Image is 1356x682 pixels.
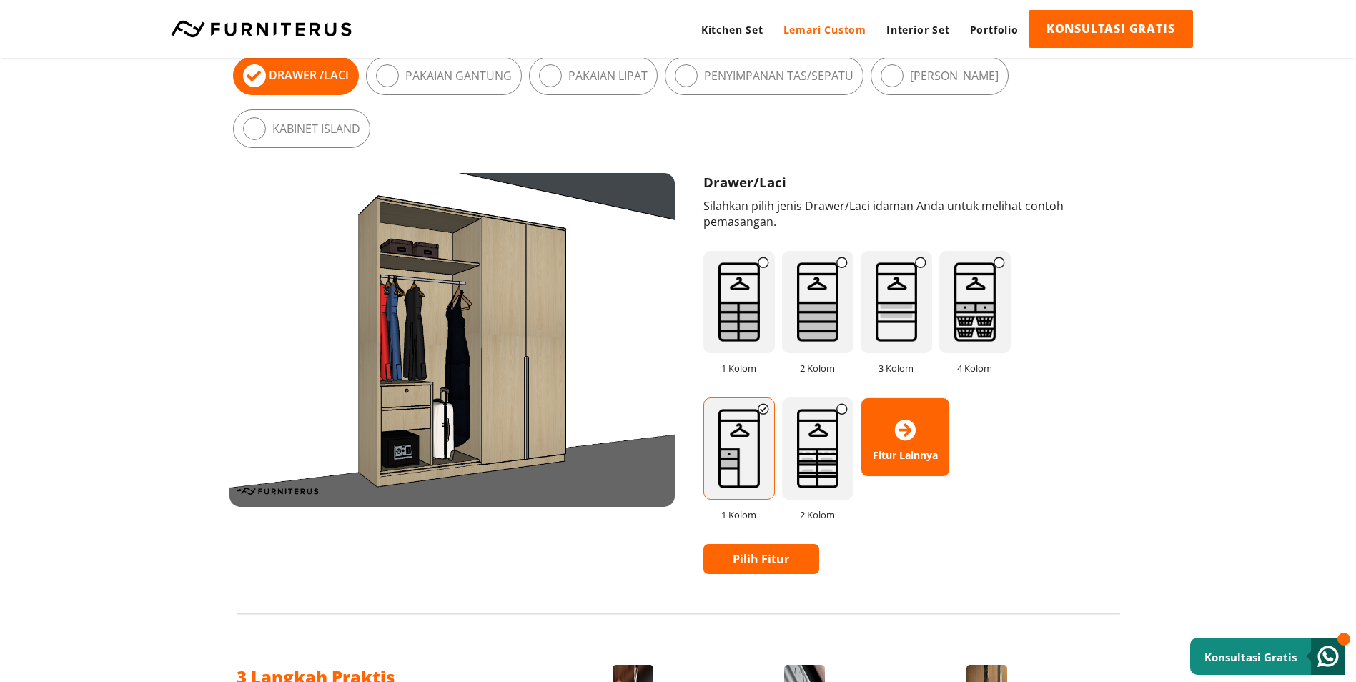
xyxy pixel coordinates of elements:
img: drawer-05.png [703,397,775,500]
label: Kabinet Island [272,121,360,137]
span: 4 Kolom [939,353,1011,383]
p: Silahkan pilih jenis Drawer/Laci idaman Anda untuk melihat contoh pemasangan. [703,198,1092,229]
label: [PERSON_NAME] [910,68,999,84]
small: Konsultasi Gratis [1204,650,1297,664]
span: 1 Kolom [703,353,775,383]
span: 2 Kolom [782,353,853,383]
span: 1 Kolom [703,500,775,530]
a: Portfolio [960,10,1029,49]
a: Interior Set [876,10,960,49]
a: Konsultasi Gratis [1190,638,1345,675]
img: drawer-03.png [861,251,932,353]
label: Pakaian Lipat [568,68,648,84]
img: drawer-02.png [782,251,853,353]
a: Pilih Fitur [703,544,820,574]
img: drawer-06.png [782,397,853,500]
span: 2 Kolom [782,500,853,530]
label: Drawer / Laci [269,67,349,83]
img: drawer-01.png [703,251,775,353]
span: 3 Kolom [861,353,932,383]
a: KONSULTASI GRATIS [1029,10,1193,48]
img: drawer-04.png [939,251,1011,353]
a: Kitchen Set [691,10,773,49]
label: Pakaian Gantung [405,68,512,84]
label: Penyimpanan Tas/Sepatu [704,68,853,84]
span: Fitur Lainnya [861,412,949,462]
a: Lemari Custom [773,10,876,49]
h3: Drawer/Laci [703,173,1092,191]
